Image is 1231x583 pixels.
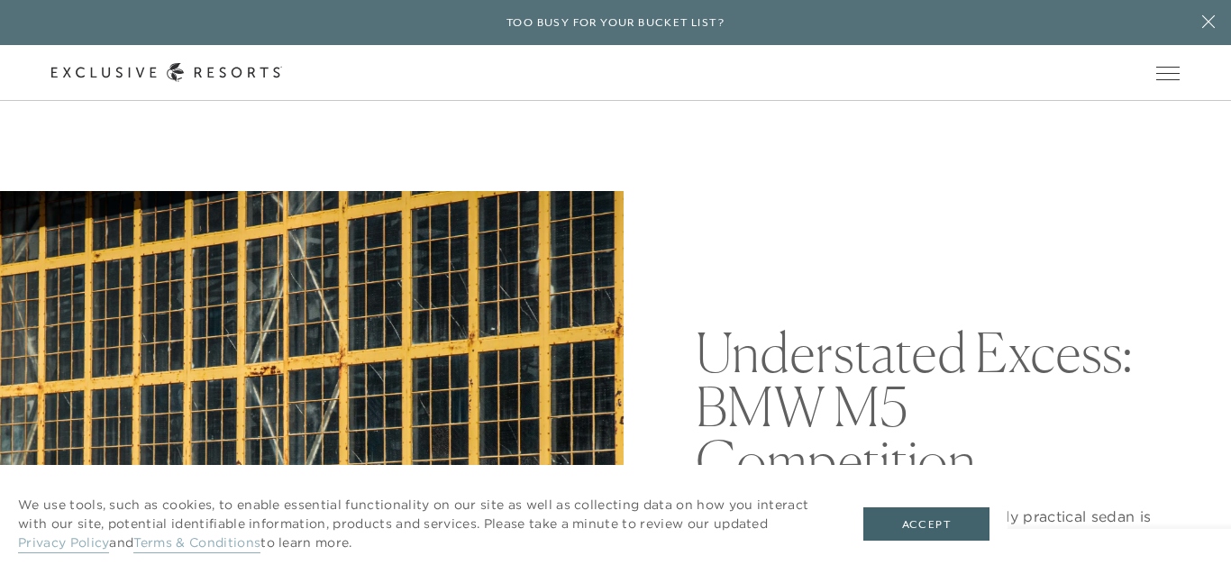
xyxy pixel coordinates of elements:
p: We use tools, such as cookies, to enable essential functionality on our site as well as collectin... [18,496,827,552]
h6: Too busy for your bucket list? [506,14,725,32]
a: Privacy Policy [18,534,109,553]
a: Terms & Conditions [133,534,260,553]
button: Open navigation [1156,67,1180,79]
h1: Understated Excess: BMW M5 Competition [696,325,1179,487]
button: Accept [863,507,989,542]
